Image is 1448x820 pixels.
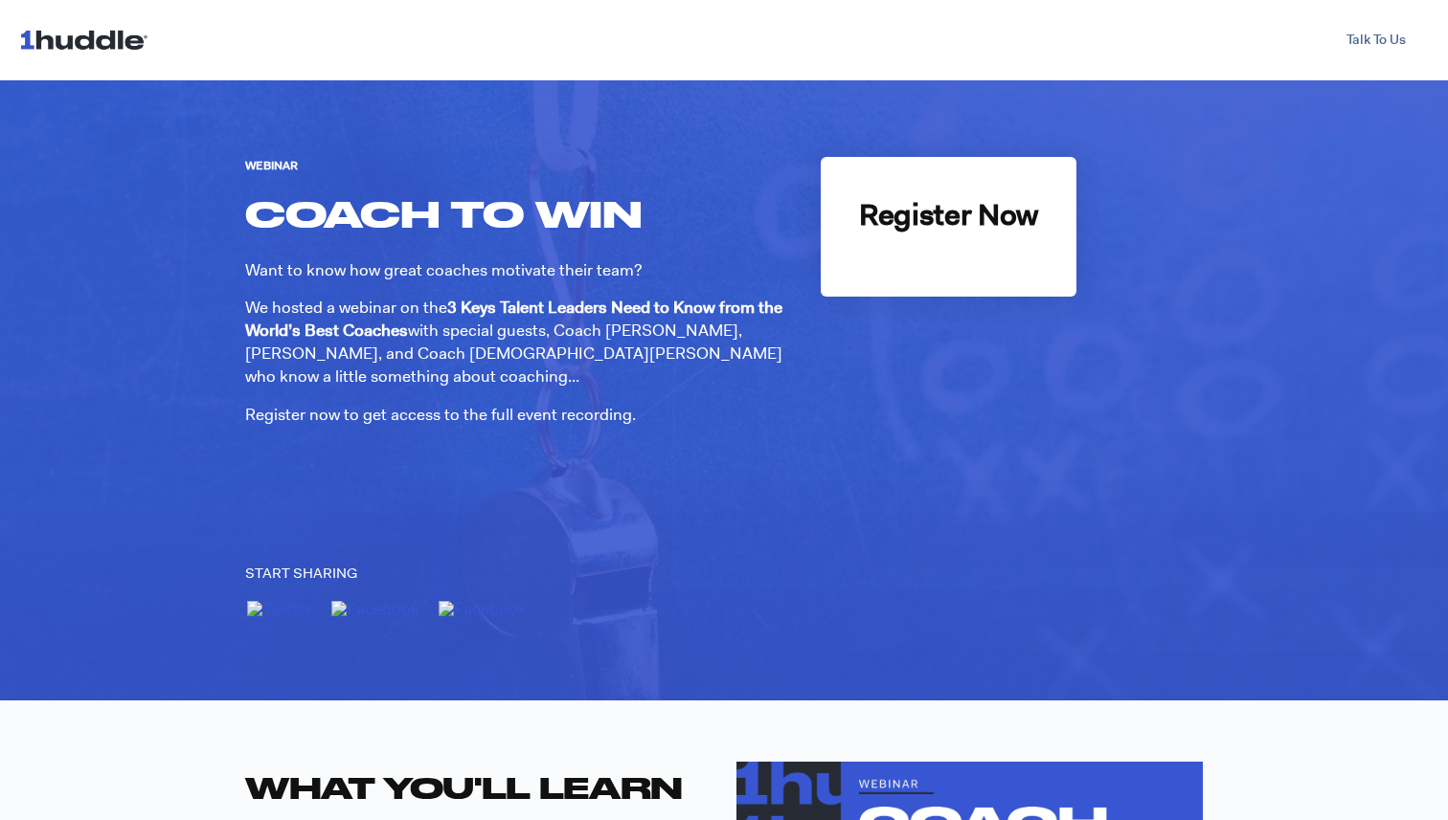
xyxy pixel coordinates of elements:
img: Twitter [247,601,312,616]
p: Register now to get access to the full event recording. [245,404,792,427]
h6: Webinar [245,157,792,175]
h2: Register Now [859,195,1038,235]
img: 1huddle [19,21,156,57]
img: Facebook [439,601,527,616]
strong: Coaches [343,320,408,341]
span: WHAT YOU'LL LEARN [245,769,683,805]
strong: 3 Keys Talent Leaders Need to Know from the World’s Best [245,297,782,341]
a: Talk To Us [1324,23,1429,57]
h1: COACH TO WIN [245,190,792,236]
small: Start Sharing [245,564,792,584]
p: We hosted a webinar on the with special guests, Coach [PERSON_NAME], [PERSON_NAME], and Coach [DE... [245,297,792,388]
div: Navigation Menu [175,23,1429,57]
span: Want to know how great coaches motivate their team? [245,259,643,280]
img: Facebook [331,601,419,616]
